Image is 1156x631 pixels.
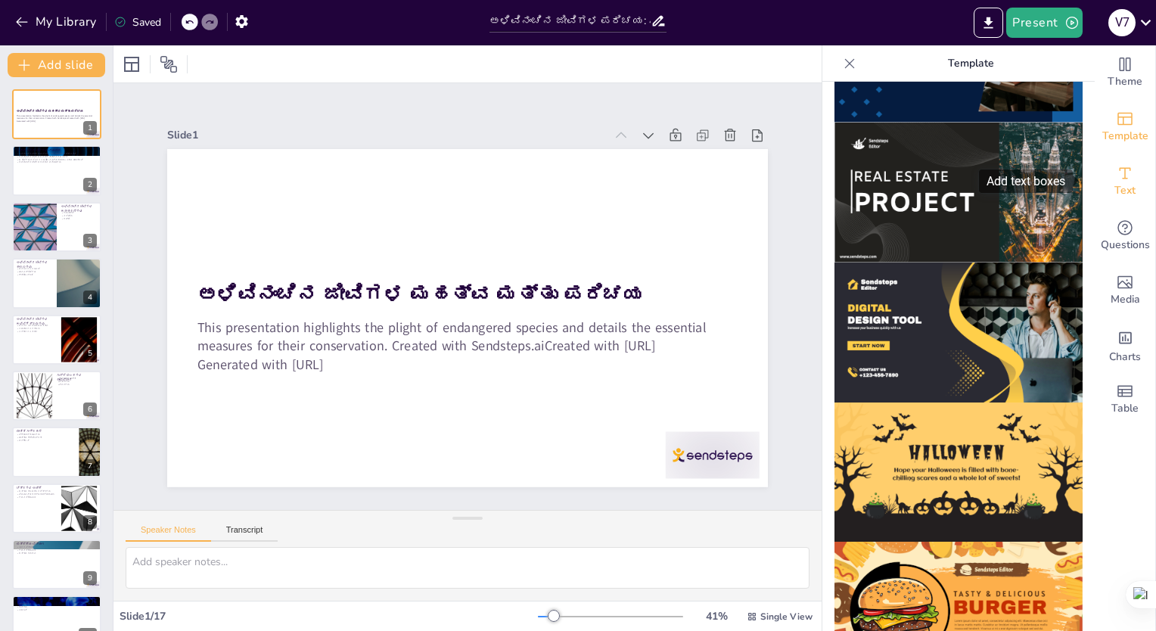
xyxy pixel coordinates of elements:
[17,605,97,608] p: ಅಂಕಿಗಳು
[17,430,75,434] p: ಮಾಹಿತಿ ಸಂಗ್ರಹಣೆ
[17,260,52,269] p: ಅಳಿವಿನಂಚಿನ ಜೀವಿಗಳ ಕಾರಣಗಳು
[17,160,97,163] p: ಅಳಿವಿನಂಚಿನ ಜೀವಿಗಳ ಅಳಿವಿನ ಪರಿಣಾಮಗಳು
[834,263,1083,403] img: thumb-12.png
[83,515,97,529] div: 8
[201,224,644,343] strong: ಅಳಿವಿನಂಚಿನ ಜೀವಿಗಳ ಮಹತ್ವ ಮತ್ತು ಪರಿಚಯ
[1108,8,1136,38] button: V 7
[1095,209,1155,263] div: Get real-time input from your audience
[57,383,97,386] p: ವಿವರಗಳು
[1095,263,1155,318] div: Add images, graphics, shapes or video
[57,373,97,381] p: ಸುದ್ದಿ ಫಲಕಗಳ ರೂಪವಿಧಾನ
[83,178,97,191] div: 2
[12,371,101,421] div: 6
[8,53,105,77] button: Add slide
[17,608,97,611] p: ಸಂಘಟನೆ
[17,271,52,274] p: ಮಾನವ ಕ್ರಿಯೆಗಳು
[1095,45,1155,100] div: Change the overall theme
[17,486,57,490] p: ಚಿತ್ರಗಳ ಆಯ್ಕೆ
[211,525,278,542] button: Transcript
[1109,349,1141,365] span: Charts
[1108,9,1136,36] div: V 7
[17,268,52,271] p: ಪರಿಸರದ ಬದಲಾವಣೆ
[83,121,97,135] div: 1
[17,598,97,603] p: ವಿಷಯದ ಸಂಘಟನೆ
[17,493,57,496] p: ವಿಷಯವನ್ನು ಆಕರ್ಷಕವಾಗಿ ಮಾಡುವುದು
[12,258,101,308] div: 4
[206,69,636,174] div: Slide 1
[11,10,103,34] button: My Library
[187,297,719,428] p: Generated with [URL]
[17,324,57,327] p: ಪರಿಸರ ಸಂರಕ್ಷಣೆಯ ಮಹತ್ವ
[1095,154,1155,209] div: Add text boxes
[17,109,83,113] strong: ಅಳಿವಿನಂಚಿನ ಜೀವಿಗಳ ಮಹತ್ವ ಮತ್ತು ಪರಿಚಯ
[12,483,101,533] div: 8
[17,157,97,160] p: ಈ ಜೀವಿಗಳು ಪರಿಸರದ ಸಮತೋಲನವನ್ನು ಕಾಪಾಡಲು ಸಹಾಯ ಮಾಡುತ್ತವೆ
[17,602,97,605] p: ಶೀರ್ಷಿಕೆಗಳು
[61,214,97,217] p: ನದಿ ಮೀನು
[17,330,57,333] p: ಸರ್ಕಾರದ ಸಹಕಾರ
[61,211,97,214] p: ಗಂಡುಹಕ್ಕಿ
[17,434,75,437] p: ವಿಶ್ವಾಸಾರ್ಹ ಮೂಲಗಳು
[61,217,97,220] p: ಕಪ್ಪೆ
[979,169,1073,193] div: Add text boxes
[17,273,52,276] p: ಶ್ರೇಣೀಬದ್ಧತೆ
[12,315,101,365] div: 5
[83,571,97,585] div: 9
[17,496,57,499] p: ಗಮನ ಸೆಳೆಯುವುದು
[1095,100,1155,154] div: Add ready made slides
[1111,400,1139,417] span: Table
[57,380,97,383] p: ಚಿತ್ರಗಳು
[12,202,101,252] div: 3
[1114,182,1136,199] span: Text
[12,89,101,139] div: 1
[834,123,1083,263] img: thumb-11.png
[12,145,101,195] div: 2
[17,437,75,440] p: ಮಾಹಿತಿಯ ಶ್ರೇಣೀಬದ್ಧತೆ
[17,439,75,442] p: ಪರಿಶೀಲನೆ
[17,317,57,325] p: ಅಳಿವಿನಂಚಿನ ಜೀವಿಗಳ ಉಳಿವಿಗೆ ಕ್ರಮಗಳು
[17,152,97,155] p: ಅಳಿವಿನಂಚಿನ ಜೀವಿಗಳು ಪರಿಸರದಲ್ಲಿ ಅತಿಯಾಗಿ ಕಡಿಮೆ ಆಗಿವೆ
[760,611,813,623] span: Single View
[120,52,144,76] div: Layout
[57,378,97,381] p: ಪ್ರಾಥಮಿಕ ಮಾಹಿತಿ
[1095,372,1155,427] div: Add a table
[120,609,538,623] div: Slide 1 / 17
[83,403,97,416] div: 6
[61,204,97,213] p: ಅಳಿವಿನಂಚಿನ ಜೀವಿಗಳ ಉದಾಹರಣೆಗಳು
[17,542,97,546] p: ಪತ್ರಿಕೆಯ ವಿನ್ಯಾಸ
[17,327,57,330] p: ಸಮುದಾಯದ ಸದಸ್ಯರು
[17,114,97,120] p: This presentation highlights the plight of endangered species and details the essential measures ...
[1108,73,1142,90] span: Theme
[1095,318,1155,372] div: Add charts and graphs
[83,459,97,473] div: 7
[83,234,97,247] div: 3
[974,8,1003,38] button: Export to PowerPoint
[126,525,211,542] button: Speaker Notes
[1101,237,1150,253] span: Questions
[17,549,97,552] p: ಗಮನ ಸೆಳೆಯುವುದು
[1111,291,1140,308] span: Media
[12,427,101,477] div: 7
[83,347,97,360] div: 5
[83,291,97,304] div: 4
[834,403,1083,542] img: thumb-13.png
[862,45,1080,82] p: Template
[17,120,97,123] p: Generated with [URL]
[1102,128,1148,145] span: Template
[191,261,727,410] p: This presentation highlights the plight of endangered species and details the essential measures ...
[698,609,735,623] div: 41 %
[17,155,97,158] p: ಅಳಿವಿನಂಚಿನ ಜೀವಿಗಳ ಉಳಿವಿಗೆ ಹೆಚ್ಚಿನ ಗಮನವಿದೆ
[17,552,97,555] p: ಉತ್ತಮ ಅನುಭವ
[489,10,651,32] input: Insert title
[17,148,97,153] p: ಅಳಿವಿನಂಚಿನ ಜೀವಿಗಳ ವ್ಯಾಖ್ಯೆ
[17,546,97,549] p: ಸುಂದರ ವಿನ್ಯಾಸ
[17,490,57,493] p: ಉತ್ತಮ ಗುಣಮಟ್ಟದ ಚಿತ್ರಗಳು
[114,15,161,30] div: Saved
[1006,8,1082,38] button: Present
[160,55,178,73] span: Position
[12,539,101,589] div: 9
